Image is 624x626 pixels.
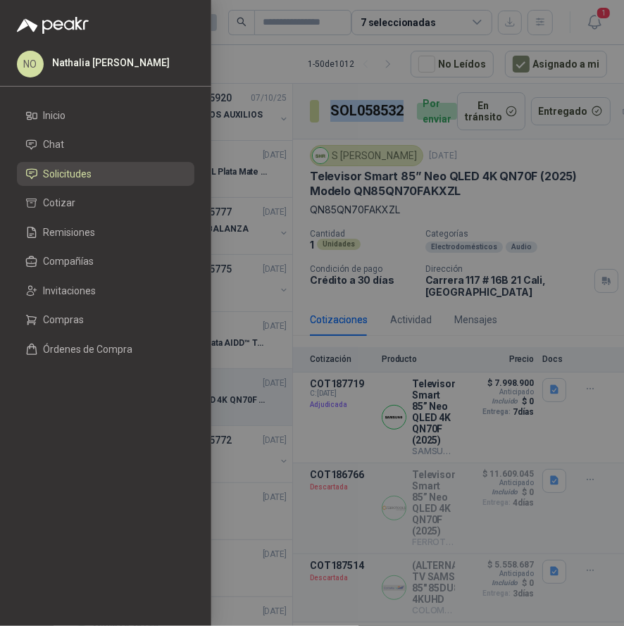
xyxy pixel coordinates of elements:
[44,197,76,208] span: Cotizar
[44,285,96,296] span: Invitaciones
[17,250,194,274] a: Compañías
[44,168,92,180] span: Solicitudes
[17,104,194,127] a: Inicio
[17,279,194,303] a: Invitaciones
[44,139,65,150] span: Chat
[44,314,85,325] span: Compras
[17,17,89,34] img: Logo peakr
[44,110,66,121] span: Inicio
[44,227,96,238] span: Remisiones
[44,344,133,355] span: Órdenes de Compra
[17,133,194,157] a: Chat
[17,162,194,186] a: Solicitudes
[17,51,44,77] div: NO
[17,220,194,244] a: Remisiones
[17,308,194,332] a: Compras
[44,256,94,267] span: Compañías
[17,337,194,361] a: Órdenes de Compra
[17,192,194,215] a: Cotizar
[52,58,170,68] p: Nathalia [PERSON_NAME]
